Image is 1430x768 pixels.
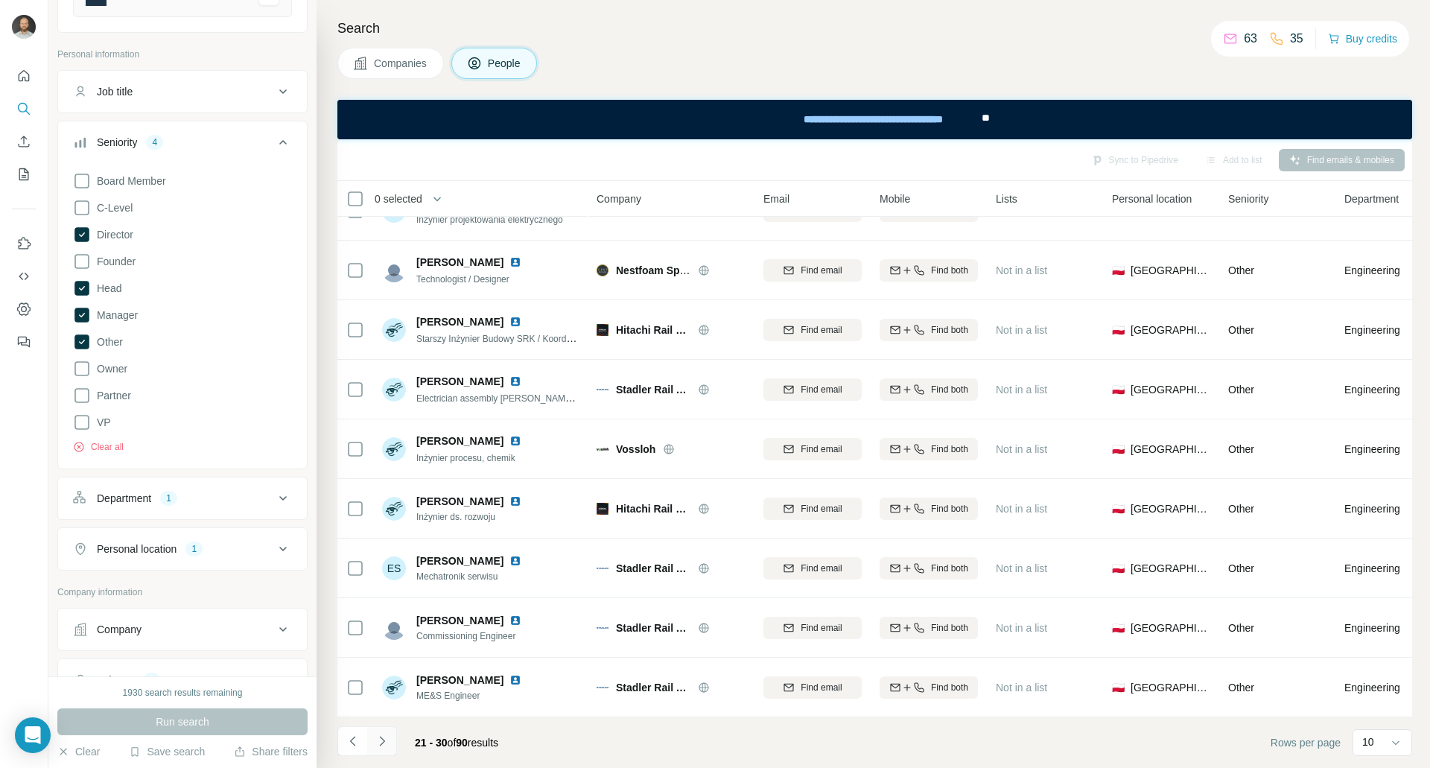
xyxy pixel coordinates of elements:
div: 4 [146,136,163,149]
span: Engineering [1344,263,1400,278]
button: Find both [880,617,978,639]
span: results [415,737,498,749]
span: People [488,56,522,71]
span: VP [91,415,111,430]
button: Use Surfe API [12,263,36,290]
p: 63 [1244,30,1257,48]
img: Avatar [382,378,406,402]
span: Stadler Rail AG [616,382,690,397]
button: Find email [763,498,862,520]
img: LinkedIn logo [509,316,521,328]
span: Other [1228,503,1254,515]
span: [GEOGRAPHIC_DATA] [1131,263,1210,278]
span: Not in a list [996,443,1047,455]
span: Find both [931,562,968,575]
button: My lists [12,161,36,188]
span: Not in a list [996,562,1047,574]
img: Avatar [382,258,406,282]
span: 90 [456,737,468,749]
span: Engineering [1344,501,1400,516]
span: Find email [801,562,842,575]
span: [PERSON_NAME] [416,434,503,448]
span: Lists [996,191,1017,206]
span: Not in a list [996,324,1047,336]
span: Vossloh [616,442,655,457]
p: Company information [57,585,308,599]
span: Stadler Rail AG [616,561,690,576]
img: Avatar [382,437,406,461]
img: Avatar [382,676,406,699]
span: Electrician assembly [PERSON_NAME] US [416,392,588,404]
span: Board Member [91,174,166,188]
button: Enrich CSV [12,128,36,155]
button: Find both [880,438,978,460]
img: Avatar [382,318,406,342]
div: 1930 search results remaining [123,686,243,699]
span: Hitachi Rail STS [616,323,690,337]
span: Find both [931,323,968,337]
button: Save search [129,744,205,759]
span: Inżynier procesu, chemik [416,453,515,463]
img: Logo of Nestfoam Sp z o.o. Sp k [597,264,608,276]
span: [GEOGRAPHIC_DATA] [1131,561,1210,576]
span: [GEOGRAPHIC_DATA] [1131,382,1210,397]
span: [PERSON_NAME] [416,673,503,688]
button: Feedback [12,329,36,355]
button: Industry1 [58,662,307,704]
span: Find email [801,442,842,456]
img: Avatar [382,616,406,640]
button: Department1 [58,480,307,516]
button: Share filters [234,744,308,759]
span: Other [1228,562,1254,574]
div: Industry [97,673,134,688]
span: Companies [374,56,428,71]
span: Mobile [880,191,910,206]
span: Not in a list [996,264,1047,276]
button: Personal location1 [58,531,307,567]
span: [PERSON_NAME] [416,314,503,329]
img: Logo of Vossloh [597,443,608,455]
span: [PERSON_NAME] [416,255,503,270]
div: 1 [160,492,177,505]
span: Other [1228,324,1254,336]
button: Clear all [73,440,124,454]
span: Email [763,191,789,206]
span: Not in a list [996,503,1047,515]
span: Company [597,191,641,206]
img: LinkedIn logo [509,435,521,447]
img: Logo of Hitachi Rail STS [597,503,608,515]
img: LinkedIn logo [509,555,521,567]
button: Search [12,95,36,122]
button: Find both [880,676,978,699]
span: [PERSON_NAME] [416,374,503,389]
span: Hitachi Rail STS [616,501,690,516]
button: Find email [763,617,862,639]
span: 21 - 30 [415,737,448,749]
img: LinkedIn logo [509,256,521,268]
button: Navigate to next page [367,726,397,756]
button: Find email [763,259,862,282]
span: [GEOGRAPHIC_DATA] [1131,442,1210,457]
button: Quick start [12,63,36,89]
span: Rows per page [1271,735,1341,750]
span: Find email [801,264,842,277]
img: Logo of Hitachi Rail STS [597,324,608,336]
img: LinkedIn logo [509,495,521,507]
iframe: Banner [337,100,1412,139]
span: Personal location [1112,191,1192,206]
span: Find email [801,323,842,337]
div: Seniority [97,135,137,150]
span: Other [1228,682,1254,694]
img: Avatar [382,497,406,521]
div: ES [382,556,406,580]
span: 🇵🇱 [1112,680,1125,695]
span: 0 selected [375,191,422,206]
span: Seniority [1228,191,1268,206]
span: Find email [801,383,842,396]
span: Not in a list [996,384,1047,396]
span: Find email [801,681,842,694]
span: C-Level [91,200,133,215]
button: Find both [880,319,978,341]
div: Department [97,491,151,506]
span: Other [1228,384,1254,396]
